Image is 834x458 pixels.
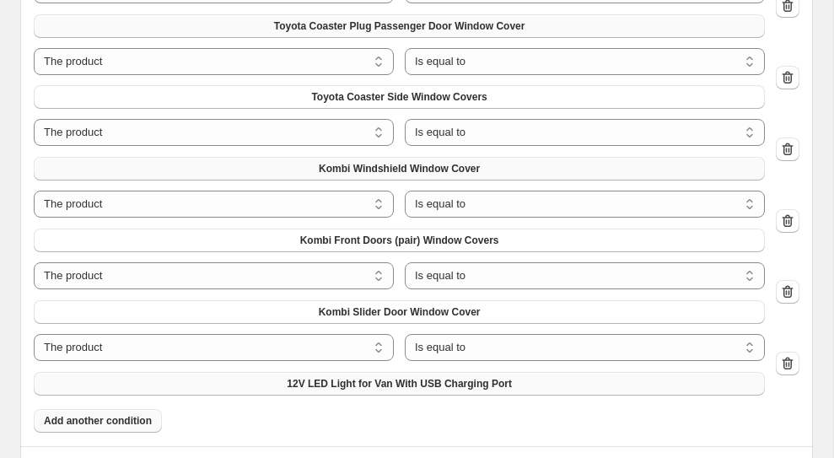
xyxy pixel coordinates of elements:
[34,85,765,109] button: Toyota Coaster Side Window Covers
[319,162,480,175] span: Kombi Windshield Window Cover
[34,372,765,396] button: 12V LED Light for Van With USB Charging Port
[34,14,765,38] button: Toyota Coaster Plug Passenger Door Window Cover
[44,414,152,428] span: Add another condition
[34,409,162,433] button: Add another condition
[300,234,499,247] span: Kombi Front Doors (pair) Window Covers
[287,377,512,391] span: 12V LED Light for Van With USB Charging Port
[319,305,481,319] span: Kombi Slider Door Window Cover
[34,157,765,181] button: Kombi Windshield Window Cover
[34,229,765,252] button: Kombi Front Doors (pair) Window Covers
[34,300,765,324] button: Kombi Slider Door Window Cover
[274,19,525,33] span: Toyota Coaster Plug Passenger Door Window Cover
[311,90,487,104] span: Toyota Coaster Side Window Covers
